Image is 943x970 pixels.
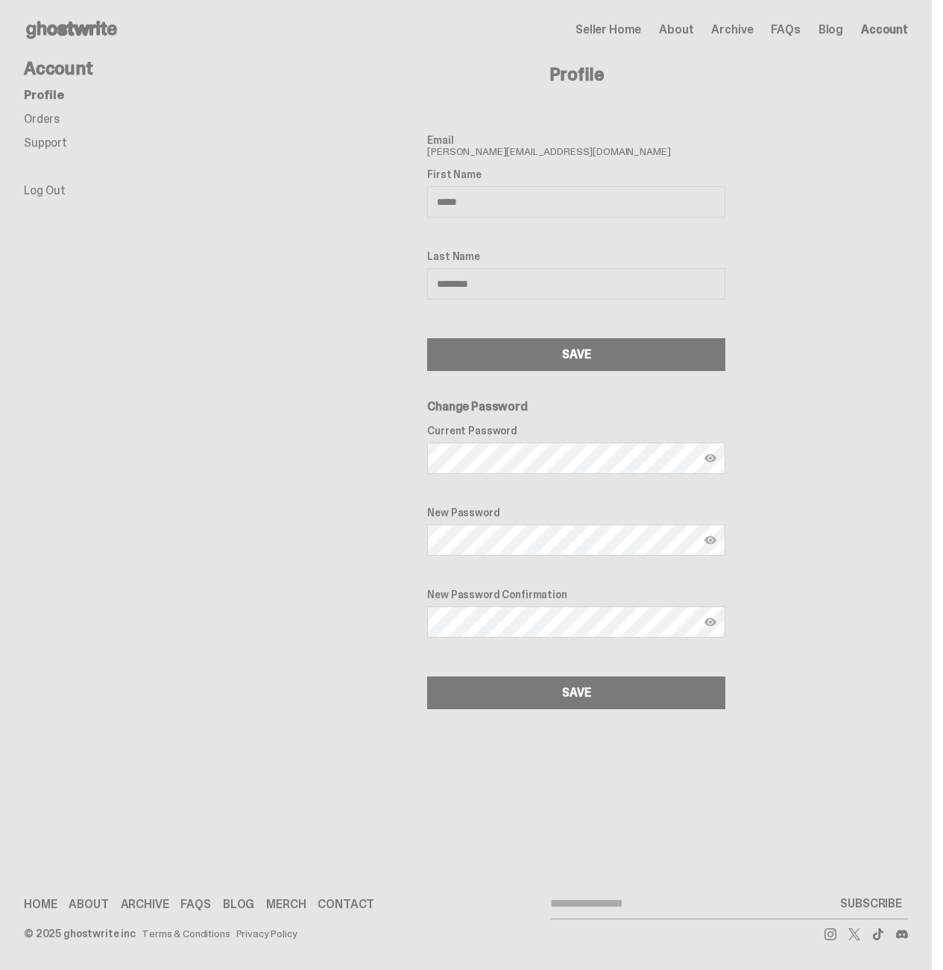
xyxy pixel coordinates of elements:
[704,452,716,464] img: Show password
[24,135,67,150] a: Support
[427,589,725,600] label: New Password Confirmation
[562,687,590,699] div: SAVE
[861,24,908,36] a: Account
[427,338,725,371] button: SAVE
[24,898,57,910] a: Home
[427,250,725,262] label: Last Name
[427,676,725,709] button: SAVE
[427,134,725,146] label: Email
[427,401,725,413] h6: Change Password
[24,928,136,939] div: © 2025 ghostwrite inc
[562,349,590,361] div: SAVE
[427,425,725,437] label: Current Password
[318,898,374,910] a: Contact
[266,898,306,910] a: Merch
[24,60,245,77] h4: Account
[659,24,693,36] a: About
[575,24,641,36] a: Seller Home
[69,898,108,910] a: About
[236,928,297,939] a: Privacy Policy
[180,898,210,910] a: FAQs
[142,928,230,939] a: Terms & Conditions
[24,87,64,103] a: Profile
[771,24,800,36] a: FAQs
[245,66,909,83] h4: Profile
[24,111,60,127] a: Orders
[704,534,716,546] img: Show password
[121,898,169,910] a: Archive
[711,24,753,36] a: Archive
[834,889,908,919] button: SUBSCRIBE
[427,134,725,156] span: [PERSON_NAME][EMAIL_ADDRESS][DOMAIN_NAME]
[819,24,843,36] a: Blog
[24,183,66,198] a: Log Out
[427,168,725,180] label: First Name
[704,616,716,628] img: Show password
[427,507,725,519] label: New Password
[223,898,254,910] a: Blog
